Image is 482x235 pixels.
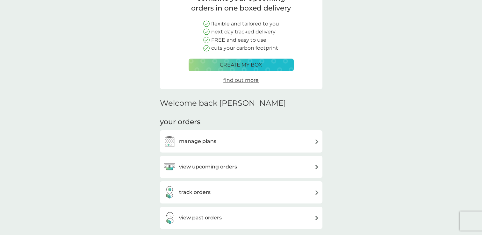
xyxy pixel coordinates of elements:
p: FREE and easy to use [211,36,266,44]
p: cuts your carbon footprint [211,44,278,52]
img: arrow right [314,216,319,220]
h3: your orders [160,117,200,127]
h3: manage plans [179,137,216,146]
button: create my box [189,59,294,71]
img: arrow right [314,165,319,169]
p: next day tracked delivery [211,28,276,36]
span: find out more [223,77,259,83]
a: find out more [223,76,259,84]
h3: view past orders [179,214,222,222]
h2: Welcome back [PERSON_NAME] [160,99,286,108]
h3: track orders [179,188,211,196]
img: arrow right [314,190,319,195]
p: flexible and tailored to you [211,20,279,28]
p: create my box [220,61,262,69]
img: arrow right [314,139,319,144]
h3: view upcoming orders [179,163,237,171]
